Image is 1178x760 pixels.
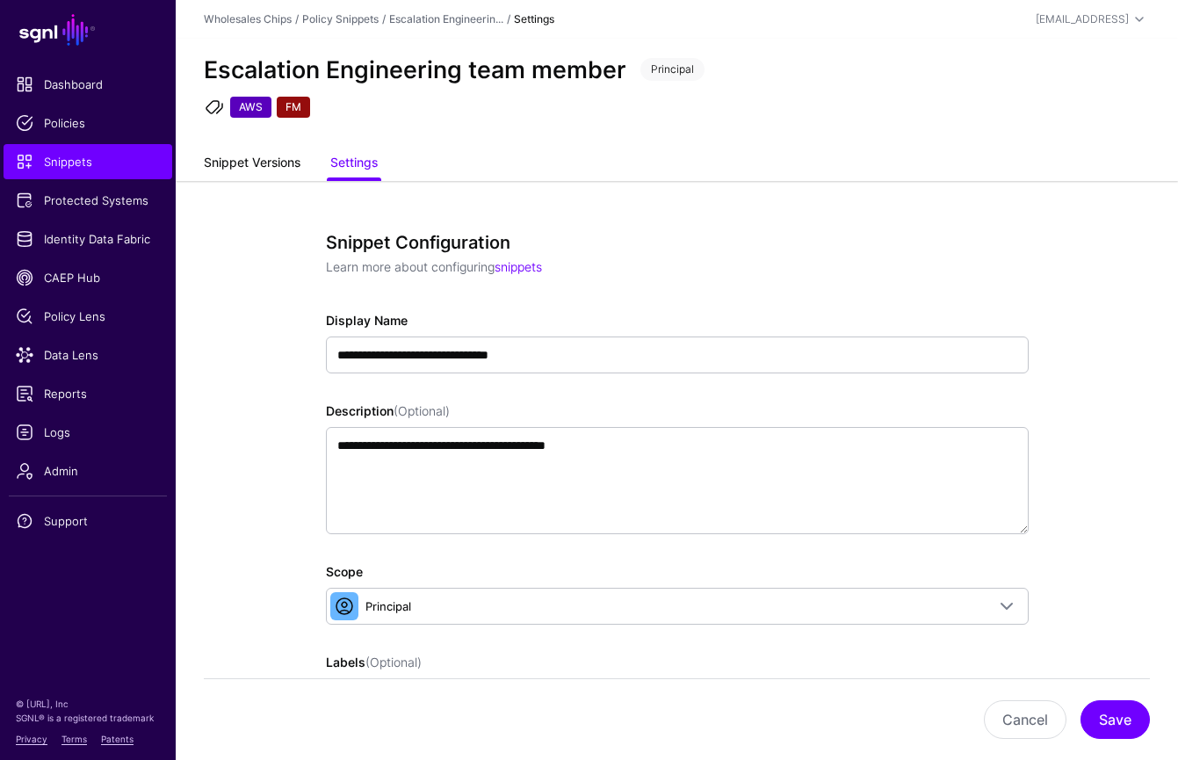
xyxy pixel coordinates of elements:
[277,97,310,118] span: FM
[389,12,503,25] a: Escalation Engineerin...
[4,415,172,450] a: Logs
[4,67,172,102] a: Dashboard
[1080,700,1150,739] button: Save
[16,346,160,364] span: Data Lens
[16,308,160,325] span: Policy Lens
[4,453,172,489] a: Admin
[326,653,422,671] label: Labels
[1036,11,1129,27] div: [EMAIL_ADDRESS]
[204,12,292,25] a: Wholesales Chips
[984,700,1066,739] button: Cancel
[379,11,389,27] div: /
[514,12,554,25] strong: Settings
[326,232,1015,253] h3: Snippet Configuration
[4,337,172,373] a: Data Lens
[326,311,408,329] label: Display Name
[495,259,542,274] a: snippets
[61,734,87,744] a: Terms
[365,655,422,670] span: (Optional)
[4,183,172,218] a: Protected Systems
[292,11,302,27] div: /
[16,114,160,132] span: Policies
[16,230,160,248] span: Identity Data Fabric
[16,423,160,441] span: Logs
[101,734,134,744] a: Patents
[4,376,172,411] a: Reports
[4,144,172,179] a: Snippets
[302,12,379,25] a: Policy Snippets
[16,462,160,480] span: Admin
[11,11,165,49] a: SGNL
[365,599,411,613] span: Principal
[503,11,514,27] div: /
[330,148,378,181] a: Settings
[16,153,160,170] span: Snippets
[16,697,160,711] p: © [URL], Inc
[16,192,160,209] span: Protected Systems
[16,269,160,286] span: CAEP Hub
[230,97,271,118] span: AWS
[16,711,160,725] p: SGNL® is a registered trademark
[16,512,160,530] span: Support
[326,562,363,581] label: Scope
[4,105,172,141] a: Policies
[640,58,705,81] span: Principal
[326,257,1015,276] p: Learn more about configuring
[16,76,160,93] span: Dashboard
[204,55,626,83] h2: Escalation Engineering team member
[4,299,172,334] a: Policy Lens
[16,385,160,402] span: Reports
[4,221,172,257] a: Identity Data Fabric
[16,734,47,744] a: Privacy
[326,402,450,420] label: Description
[204,148,300,181] a: Snippet Versions
[4,260,172,295] a: CAEP Hub
[394,403,450,418] span: (Optional)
